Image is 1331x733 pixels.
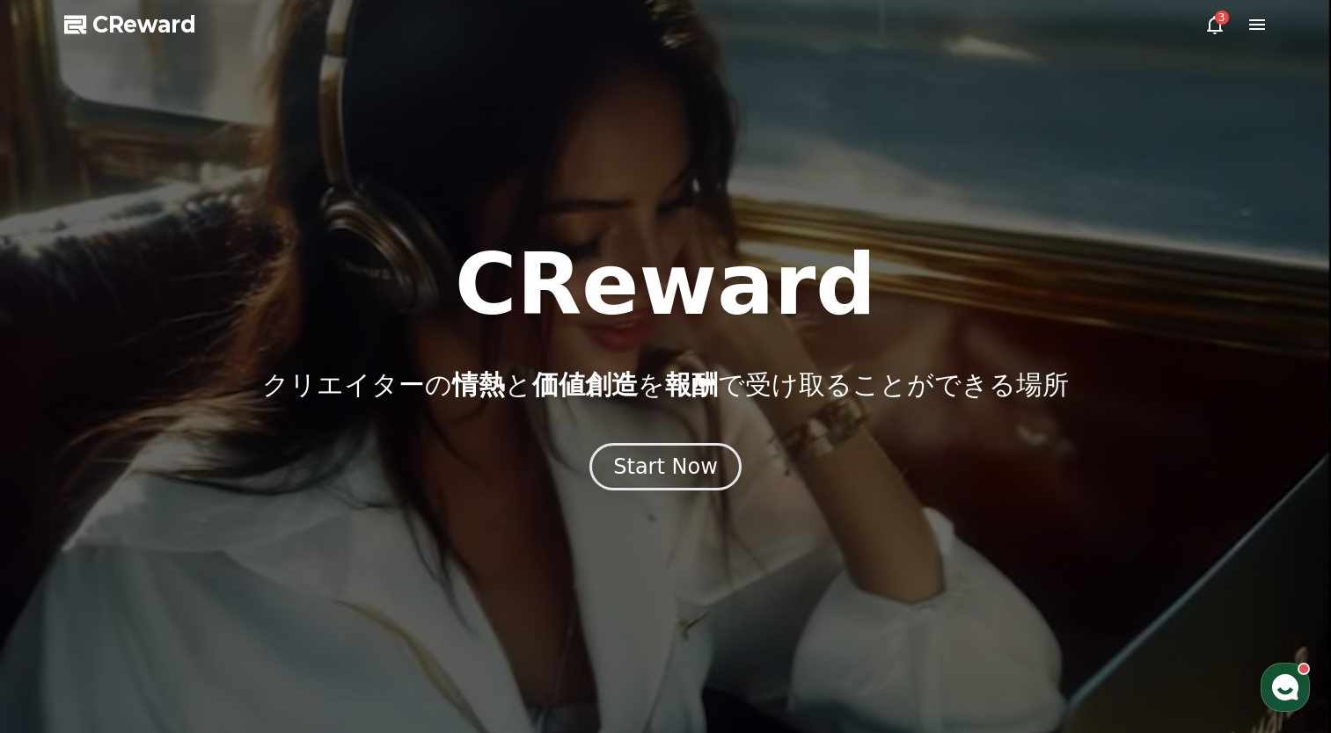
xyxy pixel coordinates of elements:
span: CReward [92,11,196,39]
div: 3 [1215,11,1229,25]
button: Start Now [589,443,742,490]
p: クリエイターの と を で受け取ることができる場所 [262,369,1069,401]
span: 報酬 [665,369,718,400]
h1: CReward [455,243,876,327]
span: 情熱 [452,369,505,400]
div: Start Now [613,453,718,481]
span: 価値創造 [532,369,638,400]
a: Start Now [589,461,742,477]
a: CReward [64,11,196,39]
a: 3 [1204,14,1225,35]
